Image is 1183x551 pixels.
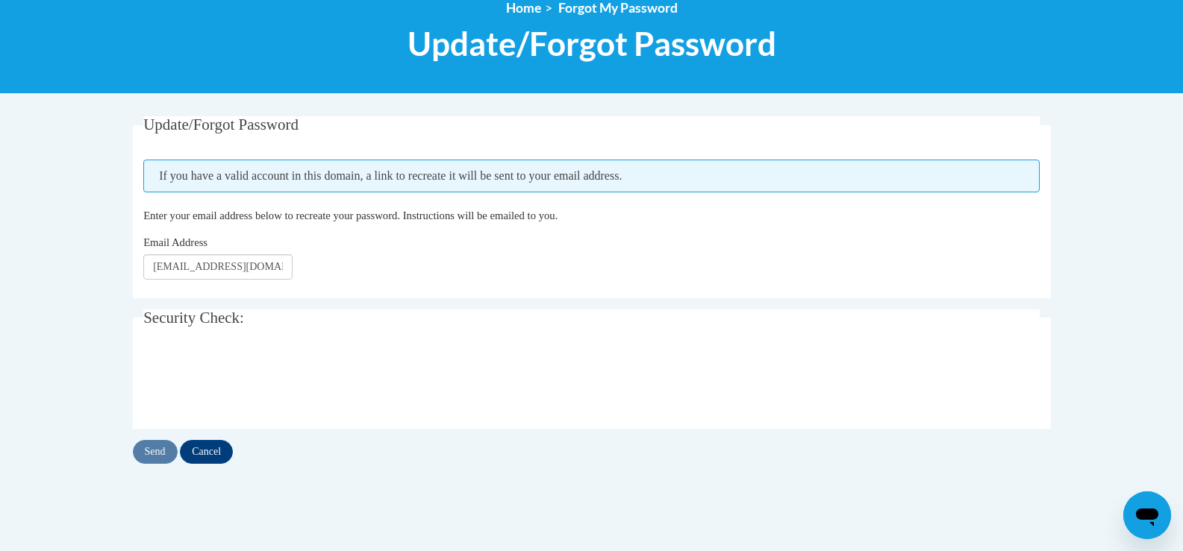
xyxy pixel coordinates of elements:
span: Update/Forgot Password [143,116,299,133]
span: Security Check: [143,309,244,327]
span: Update/Forgot Password [408,24,776,63]
span: Enter your email address below to recreate your password. Instructions will be emailed to you. [143,210,558,221]
iframe: Button to launch messaging window, conversation in progress [1123,491,1171,539]
input: Cancel [180,440,233,464]
iframe: reCAPTCHA [143,352,370,410]
input: Email [143,254,293,280]
span: Email Address [143,236,207,248]
span: If you have a valid account in this domain, a link to recreate it will be sent to your email addr... [143,160,1040,192]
